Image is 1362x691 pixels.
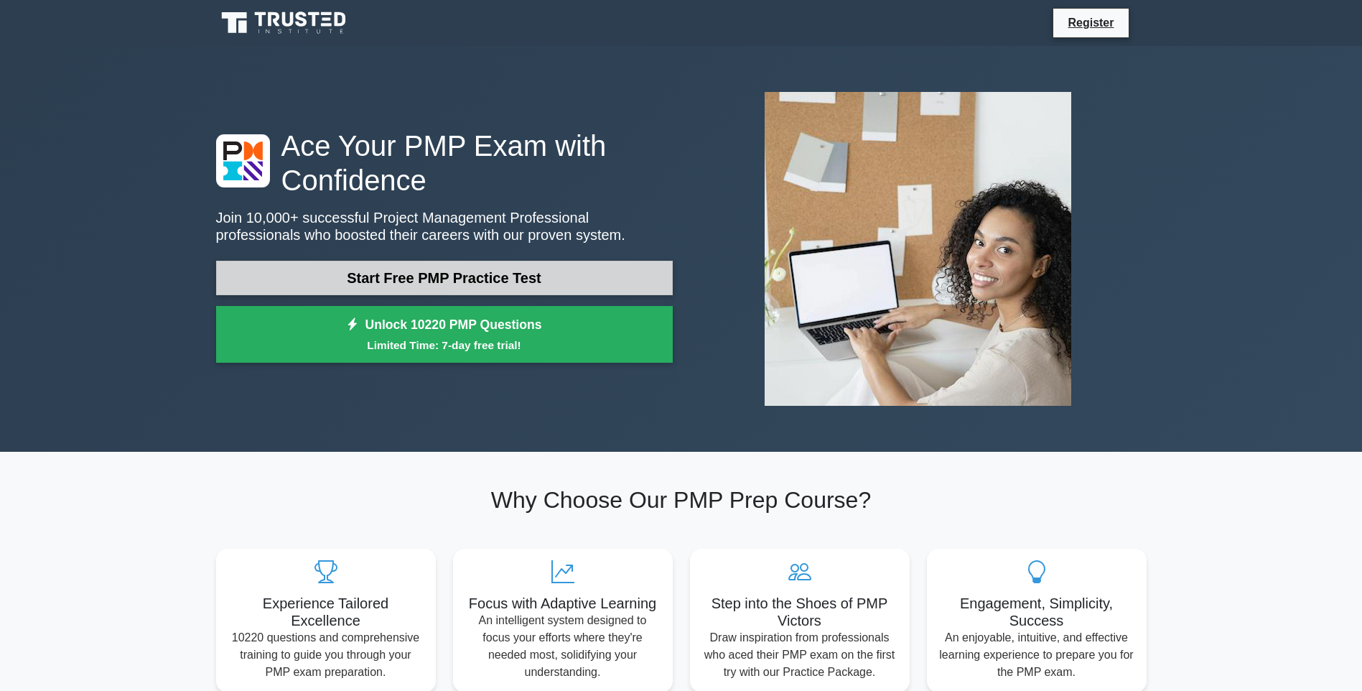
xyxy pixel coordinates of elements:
a: Register [1059,14,1122,32]
h5: Step into the Shoes of PMP Victors [701,595,898,629]
h2: Why Choose Our PMP Prep Course? [216,486,1147,514]
h5: Focus with Adaptive Learning [465,595,661,612]
p: An intelligent system designed to focus your efforts where they're needed most, solidifying your ... [465,612,661,681]
h1: Ace Your PMP Exam with Confidence [216,129,673,198]
p: 10220 questions and comprehensive training to guide you through your PMP exam preparation. [228,629,424,681]
p: Join 10,000+ successful Project Management Professional professionals who boosted their careers w... [216,209,673,244]
a: Start Free PMP Practice Test [216,261,673,295]
a: Unlock 10220 PMP QuestionsLimited Time: 7-day free trial! [216,306,673,363]
p: An enjoyable, intuitive, and effective learning experience to prepare you for the PMP exam. [938,629,1135,681]
h5: Experience Tailored Excellence [228,595,424,629]
h5: Engagement, Simplicity, Success [938,595,1135,629]
small: Limited Time: 7-day free trial! [234,337,655,353]
p: Draw inspiration from professionals who aced their PMP exam on the first try with our Practice Pa... [701,629,898,681]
